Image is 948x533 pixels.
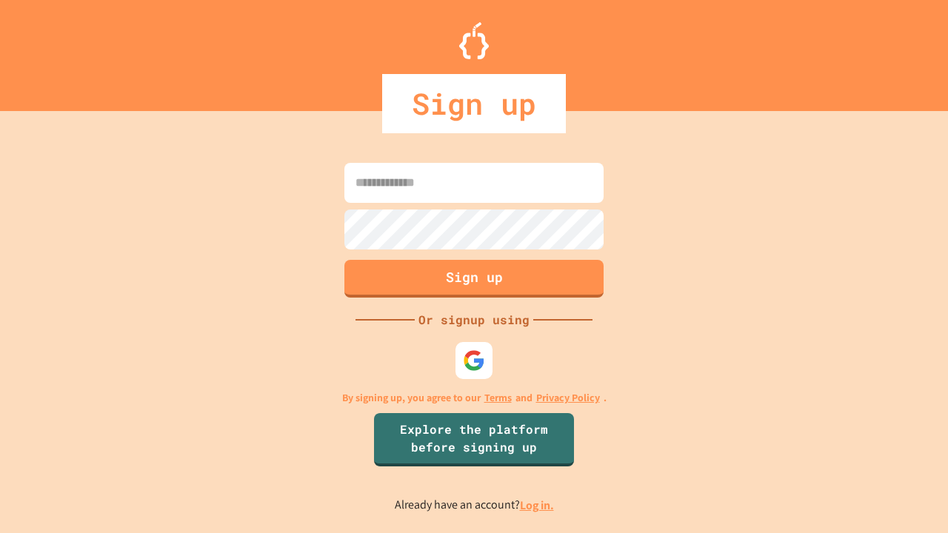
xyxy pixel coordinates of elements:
[463,349,485,372] img: google-icon.svg
[344,260,604,298] button: Sign up
[395,496,554,514] p: Already have an account?
[536,390,600,406] a: Privacy Policy
[382,74,566,133] div: Sign up
[374,413,574,466] a: Explore the platform before signing up
[342,390,607,406] p: By signing up, you agree to our and .
[484,390,512,406] a: Terms
[415,311,533,329] div: Or signup using
[459,22,489,59] img: Logo.svg
[520,497,554,513] a: Log in.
